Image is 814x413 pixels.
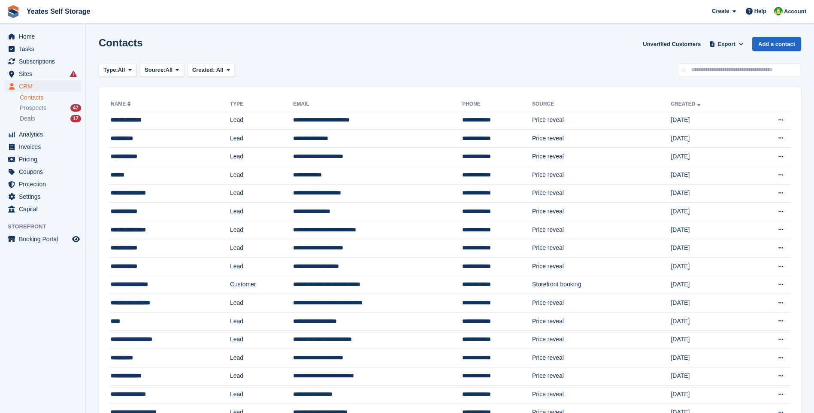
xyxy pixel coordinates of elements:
td: Lead [230,129,294,148]
a: menu [4,55,81,67]
a: menu [4,166,81,178]
td: Lead [230,184,294,203]
button: Export [708,37,745,51]
a: Unverified Customers [639,37,704,51]
span: Invoices [19,141,70,153]
th: Source [532,97,671,111]
td: Lead [230,221,294,239]
span: All [166,66,173,74]
th: Email [293,97,462,111]
span: Prospects [20,104,46,112]
td: [DATE] [671,203,747,221]
td: Price reveal [532,203,671,221]
a: menu [4,191,81,203]
span: Export [718,40,735,49]
span: Booking Portal [19,233,70,245]
a: menu [4,153,81,165]
span: Pricing [19,153,70,165]
td: Lead [230,386,294,404]
a: menu [4,68,81,80]
td: Lead [230,312,294,331]
td: [DATE] [671,386,747,404]
td: Lead [230,148,294,166]
span: Help [754,7,766,15]
a: menu [4,233,81,245]
th: Phone [462,97,532,111]
span: Create [712,7,729,15]
td: Lead [230,203,294,221]
td: Lead [230,367,294,386]
td: Price reveal [532,184,671,203]
div: 17 [70,115,81,122]
td: [DATE] [671,312,747,331]
td: [DATE] [671,184,747,203]
td: Price reveal [532,349,671,367]
a: Name [111,101,133,107]
td: [DATE] [671,367,747,386]
a: menu [4,203,81,215]
td: Price reveal [532,129,671,148]
td: Price reveal [532,239,671,258]
td: Price reveal [532,294,671,313]
a: menu [4,80,81,92]
td: Price reveal [532,312,671,331]
span: Settings [19,191,70,203]
td: Lead [230,294,294,313]
a: Add a contact [752,37,801,51]
td: Storefront booking [532,276,671,294]
td: [DATE] [671,331,747,349]
h1: Contacts [99,37,143,49]
a: Contacts [20,94,81,102]
span: CRM [19,80,70,92]
td: Lead [230,166,294,184]
span: Subscriptions [19,55,70,67]
span: Capital [19,203,70,215]
a: Prospects 47 [20,103,81,112]
span: Account [784,7,806,16]
a: Yeates Self Storage [23,4,94,18]
td: [DATE] [671,166,747,184]
td: Price reveal [532,331,671,349]
a: menu [4,43,81,55]
a: Deals 17 [20,114,81,123]
th: Type [230,97,294,111]
td: [DATE] [671,221,747,239]
span: Type: [103,66,118,74]
td: Price reveal [532,166,671,184]
td: [DATE] [671,129,747,148]
td: Lead [230,349,294,367]
span: Analytics [19,128,70,140]
span: Coupons [19,166,70,178]
span: Storefront [8,222,85,231]
span: Deals [20,115,35,123]
td: [DATE] [671,276,747,294]
img: Angela Field [774,7,783,15]
a: menu [4,178,81,190]
td: Lead [230,239,294,258]
button: Source: All [140,63,184,77]
a: Created [671,101,702,107]
td: Price reveal [532,257,671,276]
img: stora-icon-8386f47178a22dfd0bd8f6a31ec36ba5ce8667c1dd55bd0f319d3a0aa187defe.svg [7,5,20,18]
td: Price reveal [532,111,671,130]
td: Lead [230,331,294,349]
td: [DATE] [671,257,747,276]
a: menu [4,128,81,140]
td: Customer [230,276,294,294]
a: menu [4,141,81,153]
span: Protection [19,178,70,190]
td: Price reveal [532,221,671,239]
span: All [216,67,224,73]
td: Price reveal [532,386,671,404]
i: Smart entry sync failures have occurred [70,70,77,77]
td: Price reveal [532,148,671,166]
span: Tasks [19,43,70,55]
div: 47 [70,104,81,112]
button: Type: All [99,63,136,77]
button: Created: All [188,63,235,77]
span: Created: [192,67,215,73]
span: Source: [145,66,165,74]
span: Home [19,30,70,43]
td: [DATE] [671,349,747,367]
span: All [118,66,125,74]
